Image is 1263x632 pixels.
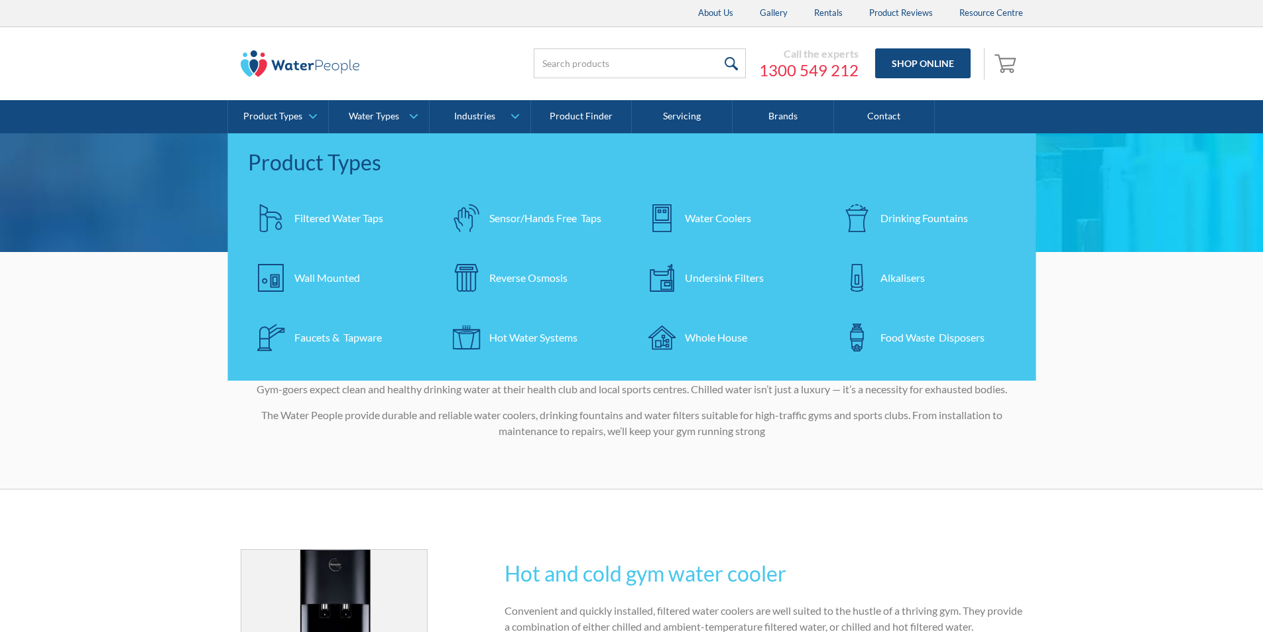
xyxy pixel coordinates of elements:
[443,255,625,301] a: Reverse Osmosis
[531,100,632,133] a: Product Finder
[632,100,733,133] a: Servicing
[834,314,1016,361] a: Food Waste Disposers
[430,100,530,133] a: Industries
[248,314,430,361] a: Faucets & Tapware
[834,100,935,133] a: Contact
[248,147,1016,178] div: Product Types
[443,314,625,361] a: Hot Water Systems
[241,50,360,77] img: The Water People
[685,330,747,346] div: Whole House
[685,210,751,226] div: Water Coolers
[228,100,328,133] a: Product Types
[1130,566,1263,632] iframe: podium webchat widget bubble
[241,381,1023,397] p: Gym-goers expect clean and healthy drinking water at their health club and local sports centres. ...
[489,330,577,346] div: Hot Water Systems
[329,100,429,133] a: Water Types
[733,100,833,133] a: Brands
[880,330,985,346] div: Food Waste Disposers
[228,133,1036,381] nav: Product Types
[880,210,968,226] div: Drinking Fountains
[834,255,1016,301] a: Alkalisers
[294,270,360,286] div: Wall Mounted
[489,210,601,226] div: Sensor/Hands Free Taps
[349,111,399,122] div: Water Types
[638,255,821,301] a: Undersink Filters
[294,330,382,346] div: Faucets & Tapware
[241,407,1023,439] p: The Water People provide durable and reliable water coolers, drinking fountains and water filters...
[489,270,568,286] div: Reverse Osmosis
[759,47,859,60] div: Call the experts
[243,111,302,122] div: Product Types
[685,270,764,286] div: Undersink Filters
[505,558,1022,590] h2: Hot and cold gym water cooler
[875,48,971,78] a: Shop Online
[994,52,1020,74] img: shopping cart
[759,60,859,80] a: 1300 549 212
[880,270,925,286] div: Alkalisers
[248,195,430,241] a: Filtered Water Taps
[991,48,1023,80] a: Open empty cart
[638,195,821,241] a: Water Coolers
[638,314,821,361] a: Whole House
[443,195,625,241] a: Sensor/Hands Free Taps
[834,195,1016,241] a: Drinking Fountains
[454,111,495,122] div: Industries
[534,48,746,78] input: Search products
[1038,423,1263,582] iframe: podium webchat widget prompt
[248,255,430,301] a: Wall Mounted
[294,210,383,226] div: Filtered Water Taps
